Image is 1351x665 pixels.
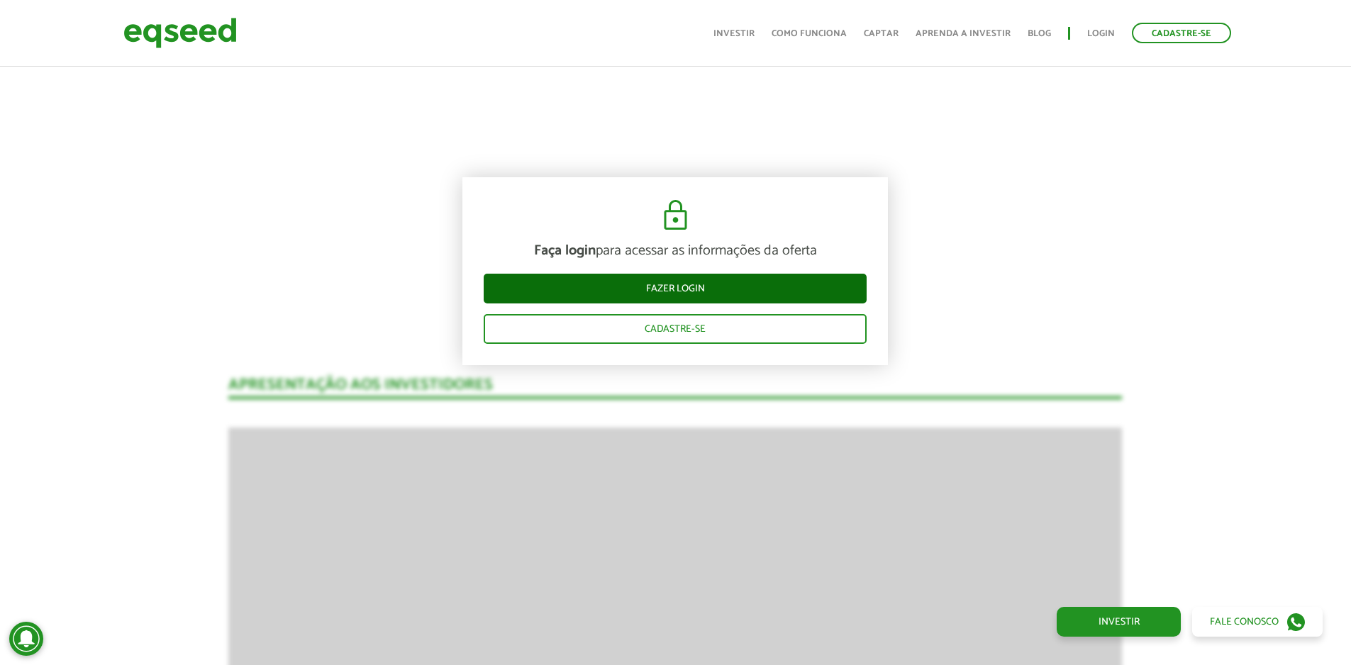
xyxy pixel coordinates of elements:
a: Login [1087,29,1115,38]
strong: Faça login [534,239,596,262]
img: EqSeed [123,14,237,52]
a: Blog [1028,29,1051,38]
a: Captar [864,29,899,38]
a: Fazer login [484,274,867,303]
a: Investir [1057,607,1181,637]
a: Investir [713,29,755,38]
a: Cadastre-se [1132,23,1231,43]
a: Como funciona [772,29,847,38]
a: Fale conosco [1192,607,1323,637]
img: cadeado.svg [658,199,693,233]
a: Cadastre-se [484,314,867,344]
a: Aprenda a investir [916,29,1011,38]
p: para acessar as informações da oferta [484,242,867,259]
